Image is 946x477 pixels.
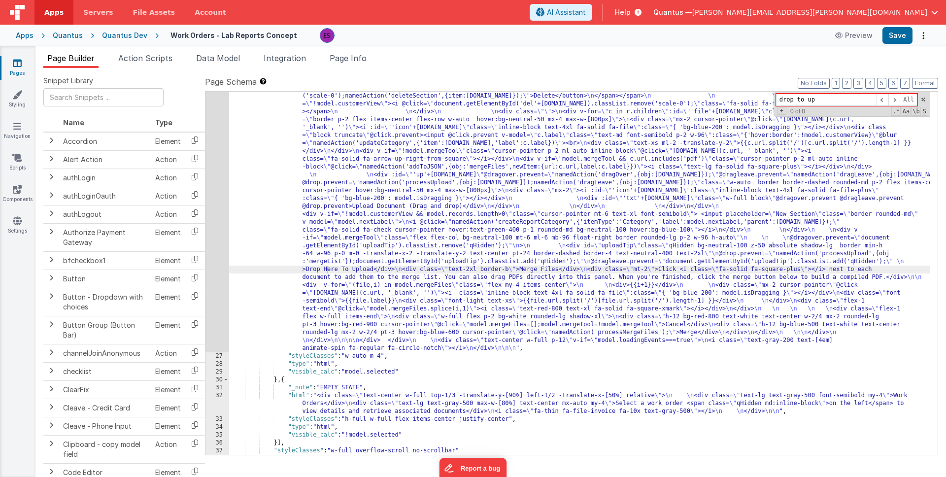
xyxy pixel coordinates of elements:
button: 4 [865,78,875,89]
td: Element [151,417,185,435]
img: 2445f8d87038429357ee99e9bdfcd63a [320,29,334,42]
div: 38 [205,455,229,463]
div: Quantus [53,31,83,40]
span: AI Assistant [547,7,586,17]
td: authLogout [59,205,151,223]
span: CaseSensitive Search [902,107,911,116]
span: Apps [44,7,64,17]
button: 2 [842,78,851,89]
span: RegExp Search [891,107,900,116]
td: bfcheckbox1 [59,251,151,270]
input: Search for [776,94,877,106]
span: Whole Word Search [912,107,920,116]
td: Cleave - Phone Input [59,417,151,435]
span: File Assets [133,7,175,17]
td: Action [151,150,185,169]
div: 33 [205,415,229,423]
td: Authorize Payment Gateway [59,223,151,251]
span: Help [615,7,631,17]
button: Options [916,29,930,42]
div: 30 [205,376,229,384]
span: Quantus — [653,7,692,17]
td: Element [151,270,185,288]
td: Action [151,435,185,463]
td: Action [151,169,185,187]
div: Quantus Dev [102,31,147,40]
span: Data Model [196,53,240,63]
div: 28 [205,360,229,368]
td: Element [151,288,185,316]
td: ClearFix [59,380,151,399]
div: 37 [205,447,229,455]
span: [PERSON_NAME][EMAIL_ADDRESS][PERSON_NAME][DOMAIN_NAME] [692,7,927,17]
span: Integration [264,53,306,63]
span: Page Builder [47,53,95,63]
div: 34 [205,423,229,431]
td: Action [151,187,185,205]
button: 6 [888,78,898,89]
td: Element [151,362,185,380]
h4: Work Orders - Lab Reports Concept [170,32,297,39]
div: Apps [16,31,34,40]
span: Toggel Replace mode [777,107,786,115]
td: Clipboard - copy model field [59,435,151,463]
td: Element [151,399,185,417]
td: Element [151,251,185,270]
td: authLogin [59,169,151,187]
span: Page Info [330,53,367,63]
button: Format [912,78,938,89]
td: Alert Action [59,150,151,169]
td: channelJoinAnonymous [59,344,151,362]
button: Save [882,27,912,44]
td: checklist [59,362,151,380]
button: 7 [900,78,910,89]
span: Servers [83,7,113,17]
td: Cleave - Credit Card [59,399,151,417]
div: 31 [205,384,229,392]
div: 27 [205,352,229,360]
td: Button - Dropdown with choices [59,288,151,316]
td: Button Group (Button Bar) [59,316,151,344]
span: 0 of 0 [786,108,809,115]
div: 35 [205,431,229,439]
button: 1 [832,78,840,89]
input: Search Snippets ... [43,88,164,106]
td: Action [151,205,185,223]
span: Alt-Enter [900,94,917,106]
span: Name [63,118,84,127]
button: No Folds [798,78,830,89]
button: 3 [853,78,863,89]
div: 36 [205,439,229,447]
td: Accordion [59,132,151,151]
td: Element [151,380,185,399]
span: Search In Selection [922,107,927,116]
div: 32 [205,392,229,415]
td: Action [151,344,185,362]
span: Snippet Library [43,76,93,86]
button: Preview [829,28,878,43]
span: Page Schema [205,76,257,88]
td: Element [151,316,185,344]
button: AI Assistant [530,4,592,21]
td: authLoginOauth [59,187,151,205]
td: Element [151,223,185,251]
div: 29 [205,368,229,376]
span: Action Scripts [118,53,172,63]
td: Element [151,132,185,151]
button: 5 [877,78,886,89]
span: Type [155,118,172,127]
button: Quantus — [PERSON_NAME][EMAIL_ADDRESS][PERSON_NAME][DOMAIN_NAME] [653,7,938,17]
td: Button [59,270,151,288]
